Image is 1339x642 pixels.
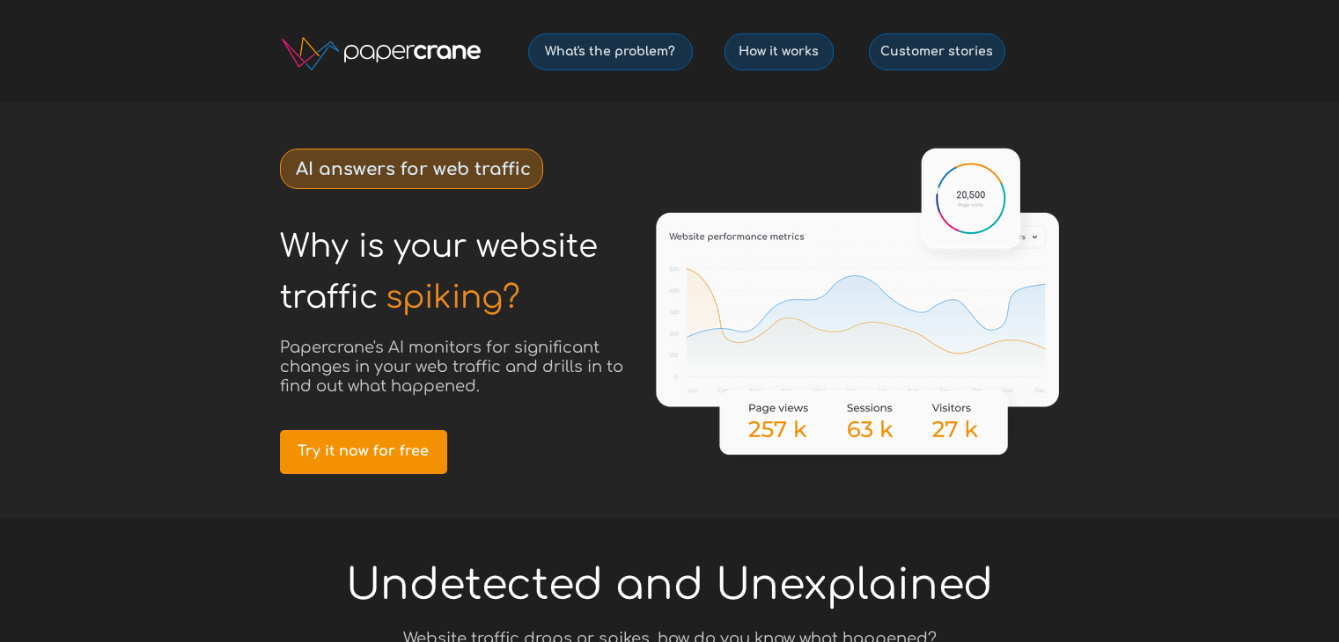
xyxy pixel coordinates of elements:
strong: AI answers for web traffic [296,159,531,179]
span: Why is your website [280,229,598,264]
a: What's the problem? [528,33,693,70]
span: Undetected and Unexplained [346,562,993,609]
span: Customer stories [870,44,1004,59]
span: How it works [725,44,833,59]
a: Try it now for free [280,430,447,474]
a: Customer stories [869,33,1005,70]
a: How it works [725,33,834,70]
span: Try it now for free [280,443,447,460]
span: Papercrane's AI monitors for significant changes in your web traffic and drills in to find out wh... [280,339,623,395]
span: traffic [280,280,378,315]
span: What's the problem? [529,44,692,59]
